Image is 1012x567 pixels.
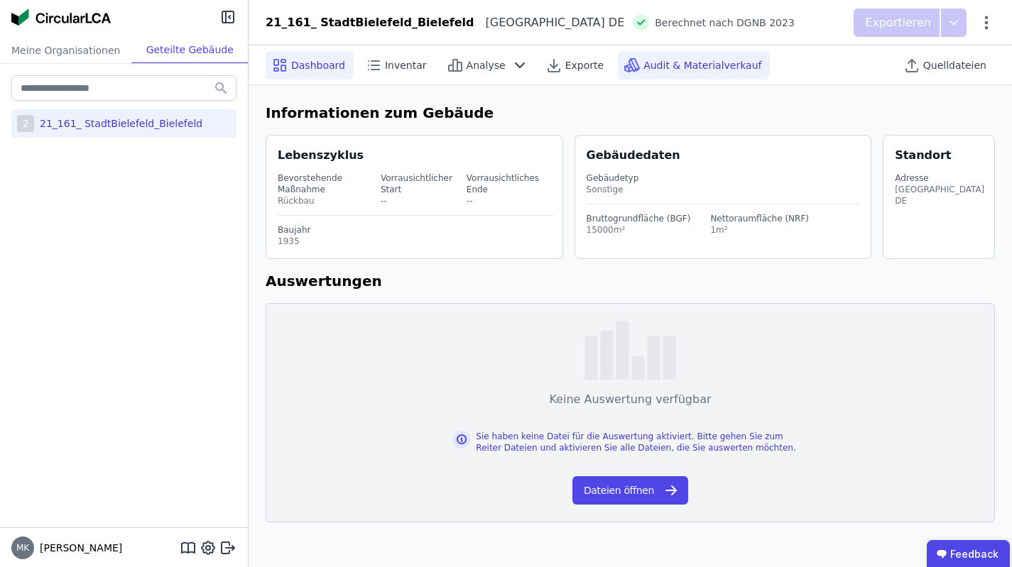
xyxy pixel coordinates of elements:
[381,172,464,195] div: Vorrausichtlicher Start
[572,476,688,505] button: Dateien öffnen
[865,14,934,31] p: Exportieren
[710,224,809,236] div: 1m²
[385,58,427,72] span: Inventar
[266,14,474,31] div: 21_161_ StadtBielefeld_Bielefeld
[587,213,691,224] div: Bruttogrundfläche (BGF)
[476,431,807,453] div: Sie haben keine Datei für die Auswertung aktiviert. Bitte gehen Sie zum Reiter Dateien und aktivi...
[895,172,984,184] div: Adresse
[291,58,345,72] span: Dashboard
[11,9,111,26] img: Concular
[655,16,795,30] span: Berechnet nach DGNB 2023
[381,195,464,207] div: --
[587,224,691,236] div: 15000m²
[131,37,248,63] div: Geteilte Gebäude
[895,184,984,207] div: [GEOGRAPHIC_DATA] DE
[587,172,860,184] div: Gebäudetyp
[587,147,871,164] div: Gebäudedaten
[34,116,202,131] div: 21_161_ StadtBielefeld_Bielefeld
[549,391,711,408] div: Keine Auswertung verfügbar
[278,172,378,195] div: Bevorstehende Maßnahme
[266,102,995,123] h6: Informationen zum Gebäude
[266,270,995,292] h6: Auswertungen
[467,195,551,207] div: --
[710,213,809,224] div: Nettoraumfläche (NRF)
[895,147,951,164] div: Standort
[278,195,378,207] div: Rückbau
[584,321,676,380] img: empty-state
[278,236,554,247] div: 1935
[278,224,554,236] div: Baujahr
[565,58,604,72] span: Exporte
[34,541,122,555] span: [PERSON_NAME]
[467,172,551,195] div: Vorrausichtliches Ende
[278,147,364,164] div: Lebenszyklus
[467,58,506,72] span: Analyse
[16,544,29,552] span: MK
[474,14,625,31] div: [GEOGRAPHIC_DATA] DE
[587,184,860,195] div: Sonstige
[923,58,986,72] span: Quelldateien
[643,58,761,72] span: Audit & Materialverkauf
[17,115,34,132] div: 2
